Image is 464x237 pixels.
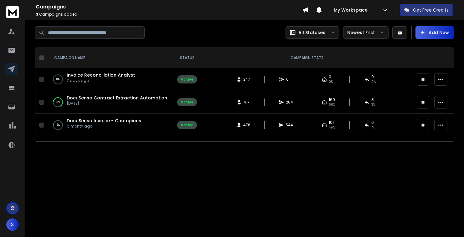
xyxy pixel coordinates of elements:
[36,3,302,11] h1: Campaigns
[329,74,331,79] span: 0
[371,97,374,102] span: 8
[47,68,173,91] td: 0%Invoice Reconciliation Analyst7 days ago
[181,77,193,82] div: Active
[67,72,135,78] a: Invoice Reconciliation Analyst
[371,102,375,107] span: 3 %
[173,48,201,68] th: STATUS
[371,74,374,79] span: 0
[329,120,334,125] span: 101
[56,122,60,128] p: 5 %
[415,26,454,39] button: Add New
[244,100,250,105] span: 417
[67,101,167,106] p: [DATE]
[201,48,413,68] th: CAMPAIGN STATS
[6,218,19,231] button: S
[56,76,59,83] p: 0 %
[47,114,173,137] td: 5%DocuSensa Invoice - Championsa month ago
[286,100,293,105] span: 284
[243,77,250,82] span: 247
[47,91,173,114] td: 68%DocuSensa Contract Extraction Automation[DATE]
[371,79,376,84] span: 0%
[67,95,167,101] a: DocuSensa Contract Extraction Automation
[329,102,335,107] span: 60 %
[6,6,19,18] img: logo
[36,12,302,17] p: Campaigns added
[329,97,335,102] span: 169
[329,125,335,130] span: 49 %
[298,29,325,36] p: All Statuses
[56,99,60,105] p: 68 %
[286,123,293,128] span: 544
[67,78,135,83] p: 7 days ago
[67,118,141,124] a: DocuSensa Invoice - Champions
[371,120,374,125] span: 6
[334,7,370,13] p: My Workspace
[329,79,333,84] span: 0%
[286,77,292,82] span: 0
[181,123,193,128] div: Active
[47,48,173,68] th: CAMPAIGN NAME
[413,7,449,13] p: Get Free Credits
[400,4,453,16] button: Get Free Credits
[343,26,389,39] button: Newest First
[36,12,38,17] span: 3
[181,100,193,105] div: Active
[67,124,141,129] p: a month ago
[243,123,250,128] span: 476
[371,125,374,130] span: 1 %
